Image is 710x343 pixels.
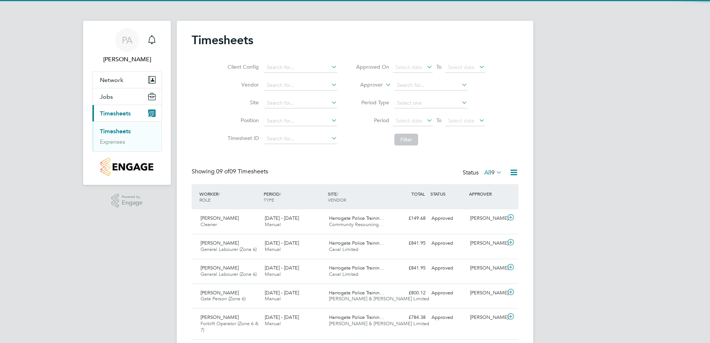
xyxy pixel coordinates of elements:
span: TYPE [264,197,274,203]
span: [DATE] - [DATE] [265,265,299,271]
span: Network [100,76,123,84]
div: PERIOD [262,187,326,206]
div: [PERSON_NAME] [467,311,506,324]
span: Harrogate Police Trainin… [329,265,384,271]
button: Timesheets [92,105,162,121]
label: Approver [349,81,383,89]
input: Search for... [264,98,337,108]
button: Network [92,72,162,88]
span: Caval Limited [329,246,358,252]
input: Select one [394,98,468,108]
nav: Main navigation [83,21,171,185]
span: Harrogate Police Trainin… [329,290,384,296]
div: [PERSON_NAME] [467,212,506,225]
div: £841.95 [390,262,429,274]
span: Caval Limited [329,271,358,277]
label: Site [225,99,259,106]
button: Jobs [92,88,162,105]
label: Period [356,117,389,124]
a: Powered byEngage [111,194,143,208]
h2: Timesheets [192,33,253,48]
span: [PERSON_NAME] & [PERSON_NAME] Limited [329,295,429,302]
span: Select date [448,64,475,71]
div: £841.95 [390,237,429,249]
span: Harrogate Police Trainin… [329,314,384,320]
a: Timesheets [100,128,131,135]
input: Search for... [264,80,337,91]
span: Powered by [122,194,143,200]
span: Engage [122,200,143,206]
span: [PERSON_NAME] [201,240,239,246]
span: To [434,62,444,72]
div: [PERSON_NAME] [467,287,506,299]
span: Select date [448,117,475,124]
span: To [434,115,444,125]
span: Harrogate Police Trainin… [329,215,384,221]
span: Timesheets [100,110,131,117]
div: Approved [429,311,467,324]
span: 09 of [216,168,229,175]
label: Approved On [356,63,389,70]
label: Period Type [356,99,389,106]
label: Vendor [225,81,259,88]
div: £784.38 [390,311,429,324]
span: [PERSON_NAME] [201,290,239,296]
span: Cleaner [201,221,217,228]
div: Showing [192,168,270,176]
span: ROLE [199,197,211,203]
div: WORKER [198,187,262,206]
span: TOTAL [411,191,425,197]
span: Manual [265,295,281,302]
div: SITE [326,187,390,206]
span: Manual [265,221,281,228]
div: [PERSON_NAME] [467,237,506,249]
div: Approved [429,237,467,249]
span: [PERSON_NAME] [201,265,239,271]
div: Approved [429,287,467,299]
span: / [337,191,338,197]
div: Approved [429,212,467,225]
span: Manual [265,320,281,327]
input: Search for... [264,62,337,73]
span: PA [122,35,133,45]
label: Position [225,117,259,124]
input: Search for... [264,116,337,126]
span: / [218,191,220,197]
span: [DATE] - [DATE] [265,215,299,221]
span: Gate Person (Zone 6) [201,295,245,302]
span: Jobs [100,93,113,100]
span: Pablo Afzal [92,55,162,64]
a: Expenses [100,138,125,145]
span: Manual [265,246,281,252]
span: [PERSON_NAME] [201,215,239,221]
img: countryside-properties-logo-retina.png [101,158,153,176]
label: Timesheet ID [225,135,259,141]
label: All [484,169,502,176]
input: Search for... [394,80,468,91]
span: [PERSON_NAME] [201,314,239,320]
button: Filter [394,134,418,146]
div: APPROVER [467,187,506,200]
span: General Labourer (Zone 6) [201,271,257,277]
div: £800.12 [390,287,429,299]
span: Select date [395,64,422,71]
span: [DATE] - [DATE] [265,314,299,320]
label: Client Config [225,63,259,70]
span: 9 [491,169,495,176]
span: General Labourer (Zone 6) [201,246,257,252]
div: £149.68 [390,212,429,225]
div: [PERSON_NAME] [467,262,506,274]
span: Community Resourcing… [329,221,384,228]
span: Forklift Operator (Zone 6 & 7) [201,320,258,333]
div: STATUS [429,187,467,200]
a: PA[PERSON_NAME] [92,28,162,64]
span: / [280,191,281,197]
span: [DATE] - [DATE] [265,240,299,246]
span: [PERSON_NAME] & [PERSON_NAME] Limited [329,320,429,327]
div: Status [463,168,504,178]
div: Timesheets [92,121,162,151]
div: Approved [429,262,467,274]
span: VENDOR [328,197,346,203]
span: 09 Timesheets [216,168,268,175]
input: Search for... [264,134,337,144]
